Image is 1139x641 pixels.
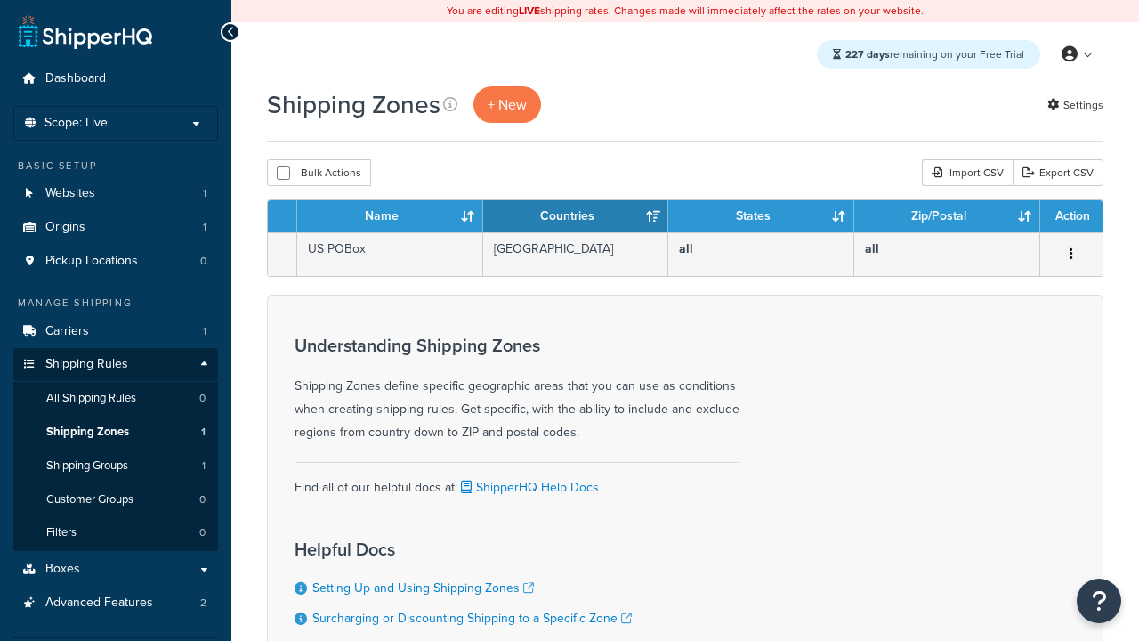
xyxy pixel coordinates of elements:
[297,200,483,232] th: Name: activate to sort column ascending
[865,239,879,258] b: all
[13,587,218,620] a: Advanced Features 2
[267,87,440,122] h1: Shipping Zones
[13,483,218,516] a: Customer Groups 0
[46,425,129,440] span: Shipping Zones
[44,116,108,131] span: Scope: Live
[519,3,540,19] b: LIVE
[13,158,218,174] div: Basic Setup
[199,391,206,406] span: 0
[295,540,632,559] h3: Helpful Docs
[312,579,534,597] a: Setting Up and Using Shipping Zones
[13,587,218,620] li: Advanced Features
[46,458,128,474] span: Shipping Groups
[13,382,218,415] a: All Shipping Rules 0
[13,382,218,415] li: All Shipping Rules
[13,177,218,210] a: Websites 1
[312,609,632,628] a: Surcharging or Discounting Shipping to a Specific Zone
[13,245,218,278] a: Pickup Locations 0
[297,232,483,276] td: US POBox
[200,596,206,611] span: 2
[488,94,527,115] span: + New
[13,211,218,244] li: Origins
[1040,200,1103,232] th: Action
[46,492,133,507] span: Customer Groups
[1013,159,1103,186] a: Export CSV
[203,324,206,339] span: 1
[19,13,152,49] a: ShipperHQ Home
[45,596,153,611] span: Advanced Features
[295,462,739,499] div: Find all of our helpful docs at:
[45,562,80,577] span: Boxes
[13,296,218,311] div: Manage Shipping
[13,483,218,516] li: Customer Groups
[13,245,218,278] li: Pickup Locations
[13,553,218,586] a: Boxes
[203,220,206,235] span: 1
[295,336,739,444] div: Shipping Zones define specific geographic areas that you can use as conditions when creating ship...
[13,62,218,95] a: Dashboard
[483,200,669,232] th: Countries: activate to sort column ascending
[817,40,1040,69] div: remaining on your Free Trial
[1077,579,1121,623] button: Open Resource Center
[199,525,206,540] span: 0
[922,159,1013,186] div: Import CSV
[13,348,218,551] li: Shipping Rules
[45,186,95,201] span: Websites
[668,200,854,232] th: States: activate to sort column ascending
[13,416,218,449] a: Shipping Zones 1
[45,254,138,269] span: Pickup Locations
[45,324,89,339] span: Carriers
[202,458,206,474] span: 1
[457,478,599,497] a: ShipperHQ Help Docs
[201,425,206,440] span: 1
[13,315,218,348] li: Carriers
[483,232,669,276] td: [GEOGRAPHIC_DATA]
[679,239,693,258] b: all
[854,200,1040,232] th: Zip/Postal: activate to sort column ascending
[45,220,85,235] span: Origins
[13,416,218,449] li: Shipping Zones
[45,71,106,86] span: Dashboard
[200,254,206,269] span: 0
[267,159,371,186] button: Bulk Actions
[473,86,541,123] a: + New
[13,348,218,381] a: Shipping Rules
[13,516,218,549] li: Filters
[845,46,890,62] strong: 227 days
[13,450,218,483] li: Shipping Groups
[13,211,218,244] a: Origins 1
[295,336,739,355] h3: Understanding Shipping Zones
[199,492,206,507] span: 0
[13,450,218,483] a: Shipping Groups 1
[45,357,128,372] span: Shipping Rules
[13,177,218,210] li: Websites
[13,516,218,549] a: Filters 0
[46,525,77,540] span: Filters
[203,186,206,201] span: 1
[46,391,136,406] span: All Shipping Rules
[13,315,218,348] a: Carriers 1
[1047,93,1103,118] a: Settings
